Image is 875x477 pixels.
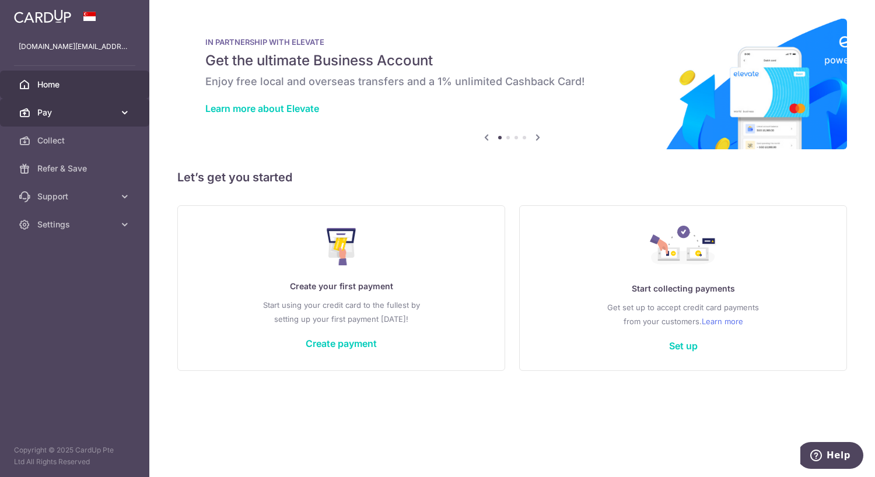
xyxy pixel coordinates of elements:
span: Refer & Save [37,163,114,174]
p: Start collecting payments [543,282,823,296]
a: Learn more [702,314,743,328]
p: Get set up to accept credit card payments from your customers. [543,300,823,328]
span: Settings [37,219,114,230]
span: Support [37,191,114,202]
p: IN PARTNERSHIP WITH ELEVATE [205,37,819,47]
span: Collect [37,135,114,146]
span: Pay [37,107,114,118]
img: CardUp [14,9,71,23]
a: Create payment [306,338,377,349]
img: Make Payment [327,228,356,265]
a: Set up [669,340,698,352]
a: Learn more about Elevate [205,103,319,114]
img: Collect Payment [650,226,716,268]
h6: Enjoy free local and overseas transfers and a 1% unlimited Cashback Card! [205,75,819,89]
iframe: Opens a widget where you can find more information [800,442,863,471]
p: Create your first payment [201,279,481,293]
p: Start using your credit card to the fullest by setting up your first payment [DATE]! [201,298,481,326]
span: Home [37,79,114,90]
p: [DOMAIN_NAME][EMAIL_ADDRESS][DOMAIN_NAME] [19,41,131,52]
img: Renovation banner [177,19,847,149]
h5: Let’s get you started [177,168,847,187]
h5: Get the ultimate Business Account [205,51,819,70]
